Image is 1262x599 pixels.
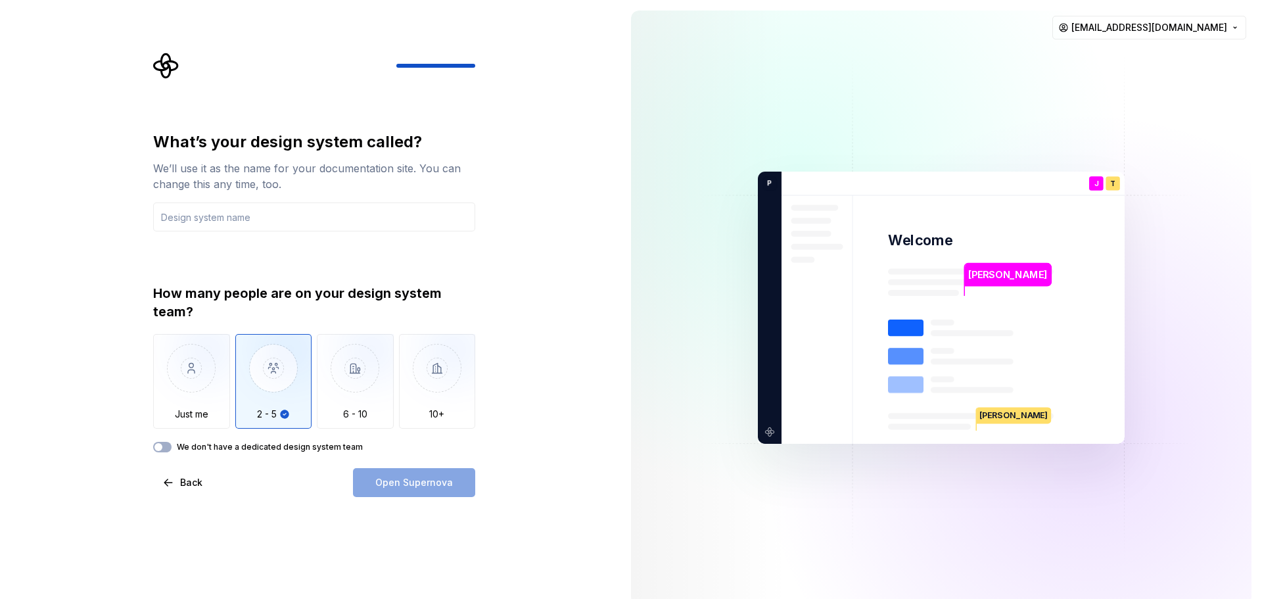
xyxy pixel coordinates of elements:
[153,53,179,79] svg: Supernova Logo
[1052,16,1246,39] button: [EMAIL_ADDRESS][DOMAIN_NAME]
[153,284,475,321] div: How many people are on your design system team?
[153,203,475,231] input: Design system name
[968,268,1047,282] p: [PERSON_NAME]
[153,468,214,497] button: Back
[977,407,1051,423] p: [PERSON_NAME]
[1106,176,1120,191] div: T
[180,476,202,489] span: Back
[762,178,772,189] p: P
[1094,180,1098,187] p: J
[1071,21,1227,34] span: [EMAIL_ADDRESS][DOMAIN_NAME]
[177,442,363,452] label: We don't have a dedicated design system team
[153,132,475,153] div: What’s your design system called?
[153,160,475,192] div: We’ll use it as the name for your documentation site. You can change this any time, too.
[888,231,952,250] p: Welcome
